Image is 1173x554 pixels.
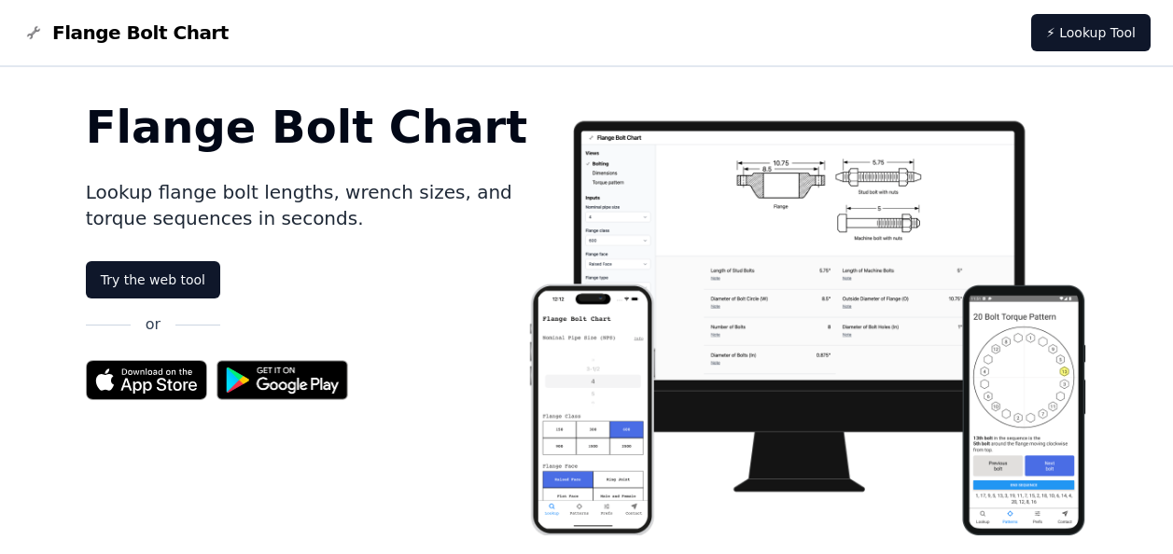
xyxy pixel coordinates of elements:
h1: Flange Bolt Chart [86,104,528,149]
p: or [146,313,161,336]
a: Flange Bolt Chart LogoFlange Bolt Chart [22,20,229,46]
img: Flange Bolt Chart Logo [22,21,45,44]
p: Lookup flange bolt lengths, wrench sizes, and torque sequences in seconds. [86,179,528,231]
span: Flange Bolt Chart [52,20,229,46]
a: Try the web tool [86,261,220,298]
a: ⚡ Lookup Tool [1031,14,1151,51]
img: Get it on Google Play [207,351,358,409]
img: Flange bolt chart app screenshot [527,104,1087,535]
img: App Store badge for the Flange Bolt Chart app [86,360,207,400]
